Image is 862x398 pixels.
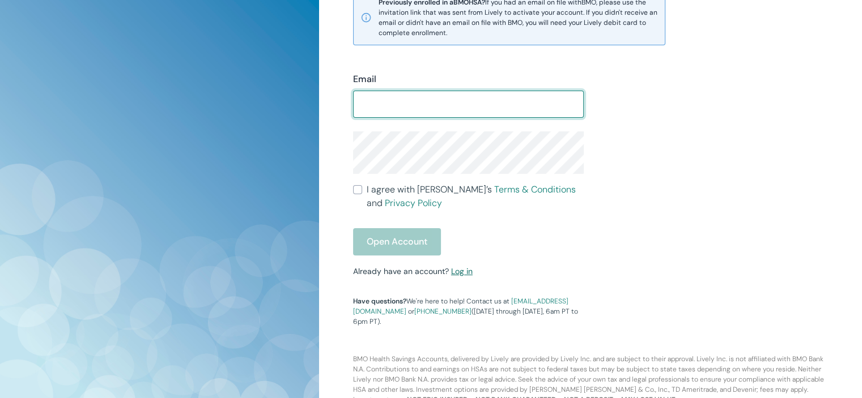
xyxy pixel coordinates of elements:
small: Already have an account? [353,266,473,276]
a: [PHONE_NUMBER] [414,307,472,316]
a: Log in [451,266,473,276]
label: Email [353,72,376,86]
a: Terms & Conditions [494,183,576,195]
strong: Have questions? [353,297,406,306]
p: We're here to help! Contact us at or ([DATE] through [DATE], 6am PT to 6pm PT). [353,296,584,327]
span: I agree with [PERSON_NAME]’s and [367,183,584,210]
a: Privacy Policy [385,197,442,209]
